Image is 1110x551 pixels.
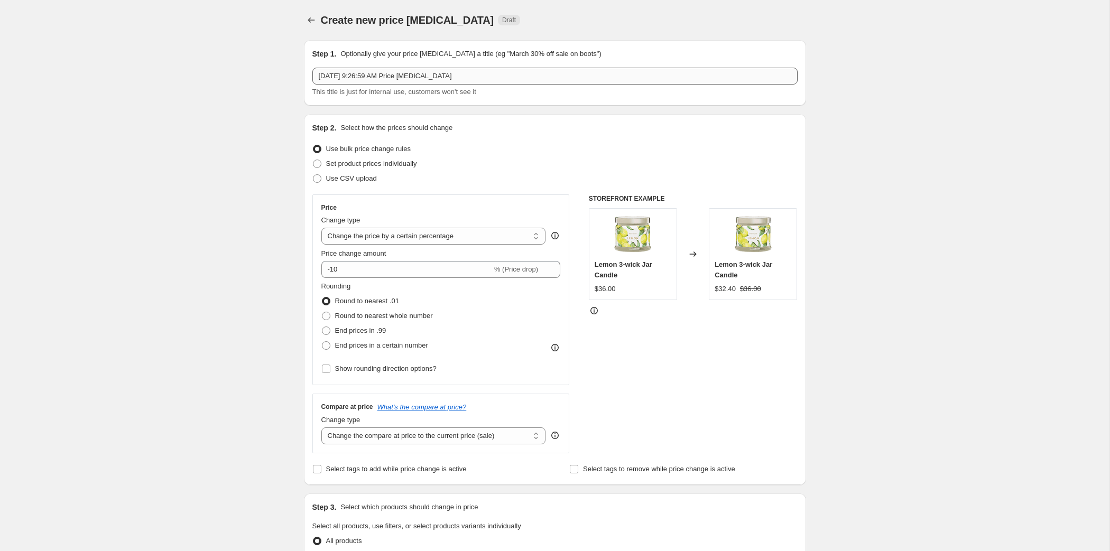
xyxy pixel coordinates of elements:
span: Set product prices individually [326,160,417,167]
h3: Compare at price [321,403,373,411]
span: Lemon 3-wick Jar Candle [595,260,652,279]
h2: Step 3. [312,502,337,512]
span: Use bulk price change rules [326,145,411,153]
span: Use CSV upload [326,174,377,182]
input: 30% off holiday sale [312,68,798,85]
span: End prices in a certain number [335,341,428,349]
h2: Step 1. [312,49,337,59]
input: -15 [321,261,492,278]
span: Select tags to remove while price change is active [583,465,735,473]
div: $32.40 [715,284,736,294]
p: Select how the prices should change [340,123,452,133]
p: Select which products should change in price [340,502,478,512]
p: Optionally give your price [MEDICAL_DATA] a title (eg "March 30% off sale on boots") [340,49,601,59]
img: sp21_g73c1063_a_s7_1_1_80x.png [612,214,654,256]
span: Rounding [321,282,351,290]
span: Draft [502,16,516,24]
span: This title is just for internal use, customers won't see it [312,88,476,96]
span: Show rounding direction options? [335,365,437,372]
strike: $36.00 [740,284,761,294]
h3: Price [321,203,337,212]
h2: Step 2. [312,123,337,133]
span: Select tags to add while price change is active [326,465,467,473]
span: End prices in .99 [335,326,386,334]
div: $36.00 [595,284,616,294]
span: % (Price drop) [494,265,538,273]
img: sp21_g73c1063_a_s7_1_1_80x.png [732,214,774,256]
h6: STOREFRONT EXAMPLE [589,194,798,203]
span: Create new price [MEDICAL_DATA] [321,14,494,26]
span: Lemon 3-wick Jar Candle [715,260,772,279]
div: help [550,230,560,241]
span: Price change amount [321,249,386,257]
button: Price change jobs [304,13,319,27]
div: help [550,430,560,441]
span: All products [326,537,362,545]
span: Select all products, use filters, or select products variants individually [312,522,521,530]
span: Change type [321,216,360,224]
span: Round to nearest .01 [335,297,399,305]
span: Round to nearest whole number [335,312,433,320]
span: Change type [321,416,360,424]
button: What's the compare at price? [377,403,467,411]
